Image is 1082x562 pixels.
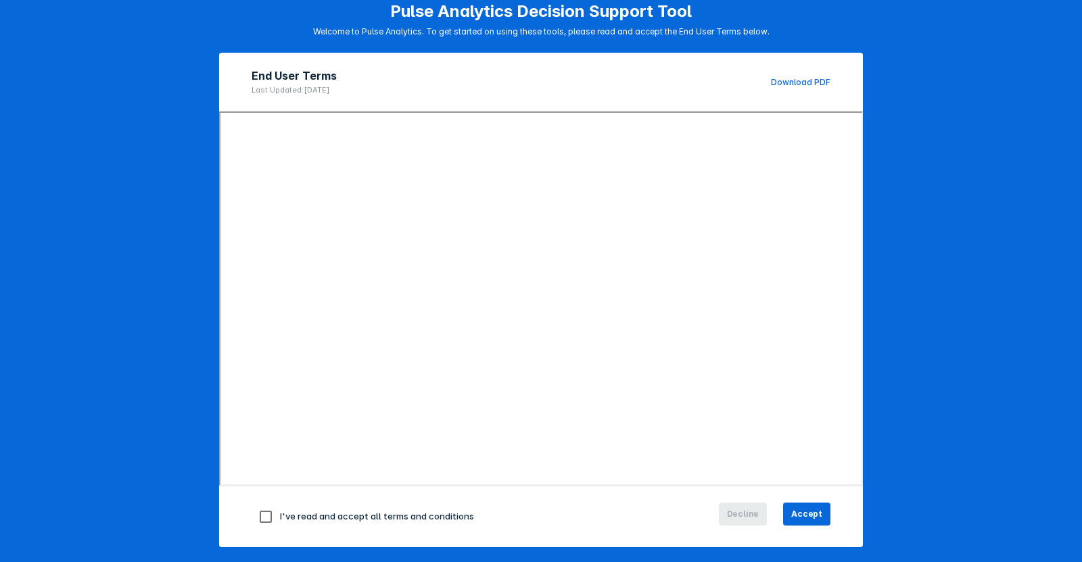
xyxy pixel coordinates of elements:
[313,26,770,36] p: Welcome to Pulse Analytics. To get started on using these tools, please read and accept the End U...
[390,1,692,21] h1: Pulse Analytics Decision Support Tool
[727,508,759,520] span: Decline
[783,503,830,526] button: Accept
[280,511,474,521] span: I've read and accept all terms and conditions
[771,77,830,87] a: Download PDF
[252,85,337,95] p: Last Updated: [DATE]
[719,503,768,526] button: Decline
[252,69,337,82] h2: End User Terms
[791,508,822,520] span: Accept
